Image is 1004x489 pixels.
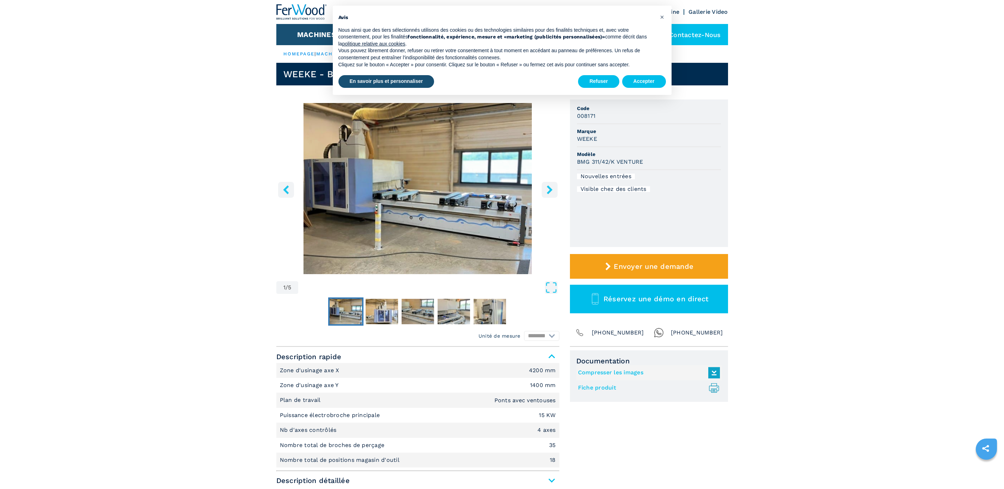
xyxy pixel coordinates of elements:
[539,412,555,418] em: 15 KW
[671,328,723,338] span: [PHONE_NUMBER]
[577,135,597,143] h3: WEEKE
[549,442,556,448] em: 35
[276,474,559,487] span: Description détaillée
[280,426,338,434] p: Nb d'axes contrôlés
[530,382,556,388] em: 1400 mm
[280,367,341,374] p: Zone d'usinage axe X
[342,41,405,47] a: politique relative aux cookies
[577,151,721,158] span: Modèle
[570,285,728,313] button: Réservez une démo en direct
[276,297,559,326] nav: Thumbnail Navigation
[402,299,434,324] img: 7a704a193f78176fcaf4640d3ed50c40
[529,368,556,373] em: 4200 mm
[651,24,728,45] div: Contactez-nous
[338,75,434,88] button: En savoir plus et personnaliser
[283,68,435,80] h1: WEEKE - BMG 311/42/K VENTURE
[577,186,650,192] div: Visible chez des clients
[603,295,709,303] span: Réservez une démo en direct
[276,363,559,468] div: Description rapide
[592,328,644,338] span: [PHONE_NUMBER]
[622,75,666,88] button: Accepter
[438,299,470,324] img: c4ebcb39c8c80a7f5bff64cbe8aa0088
[577,174,635,179] div: Nouvelles entrées
[280,456,402,464] p: Nombre total de positions magasin d'outil
[474,299,506,324] img: d320d43d5d0618319d43866697d3eed0
[570,254,728,279] button: Envoyer une demande
[537,427,556,433] em: 4 axes
[578,382,716,394] a: Fiche produit
[328,297,363,326] button: Go to Slide 1
[280,381,341,389] p: Zone d'usinage axe Y
[338,14,655,21] h2: Avis
[542,182,558,198] button: right-button
[660,13,664,21] span: ×
[278,182,294,198] button: left-button
[276,350,559,363] span: Description rapide
[654,328,664,338] img: Whatsapp
[280,441,386,449] p: Nombre total de broches de perçage
[366,299,398,324] img: c991c851b4d415792d771992e09296de
[297,30,336,39] button: Machines
[364,297,399,326] button: Go to Slide 2
[316,51,347,56] a: machines
[280,396,323,404] p: Plan de travail
[276,103,559,274] div: Go to Slide 1
[494,398,556,403] em: Ponts avec ventouses
[436,297,471,326] button: Go to Slide 4
[276,4,327,20] img: Ferwood
[408,34,605,40] strong: fonctionnalité, expérience, mesure et «marketing (publicités personnalisées)»
[575,328,585,338] img: Phone
[283,285,285,290] span: 1
[288,285,291,290] span: 5
[577,112,596,120] h3: 008171
[283,51,315,56] a: HOMEPAGE
[614,262,693,271] span: Envoyer une demande
[689,8,728,15] a: Gallerie Video
[578,75,619,88] button: Refuser
[577,128,721,135] span: Marque
[314,51,316,56] span: |
[577,158,643,166] h3: BMG 311/42/K VENTURE
[400,297,435,326] button: Go to Slide 3
[550,457,556,463] em: 18
[576,357,722,365] span: Documentation
[285,285,288,290] span: /
[577,105,721,112] span: Code
[276,103,559,274] img: Centre d'usinage à ventouses WEEKE BMG 311/42/K VENTURE
[338,47,655,61] p: Vous pouvez librement donner, refuser ou retirer votre consentement à tout moment en accédant au ...
[300,281,557,294] button: Open Fullscreen
[338,27,655,48] p: Nous ainsi que des tiers sélectionnés utilisons des cookies ou des technologies similaires pour d...
[472,297,507,326] button: Go to Slide 5
[338,61,655,68] p: Cliquez sur le bouton « Accepter » pour consentir. Cliquez sur le bouton « Refuser » ou fermez ce...
[578,367,716,379] a: Compresser les images
[330,299,362,324] img: c415a2099fdcc4f32ca89310dc82dd66
[479,332,521,339] em: Unité de mesure
[280,411,382,419] p: Puissance électrobroche principale
[657,11,668,23] button: Fermer cet avis
[977,440,994,457] a: sharethis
